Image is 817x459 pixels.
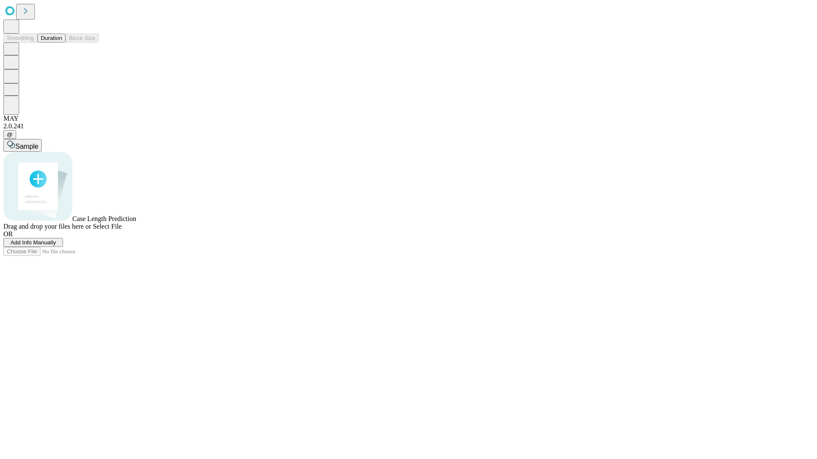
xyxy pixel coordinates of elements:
[72,215,136,222] span: Case Length Prediction
[3,238,63,247] button: Add Info Manually
[3,230,13,238] span: OR
[3,223,91,230] span: Drag and drop your files here or
[11,239,56,246] span: Add Info Manually
[7,131,13,138] span: @
[3,122,814,130] div: 2.0.241
[3,115,814,122] div: MAY
[66,34,99,42] button: Block Size
[37,34,66,42] button: Duration
[3,34,37,42] button: Smoothing
[3,130,16,139] button: @
[15,143,38,150] span: Sample
[3,139,42,152] button: Sample
[93,223,122,230] span: Select File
